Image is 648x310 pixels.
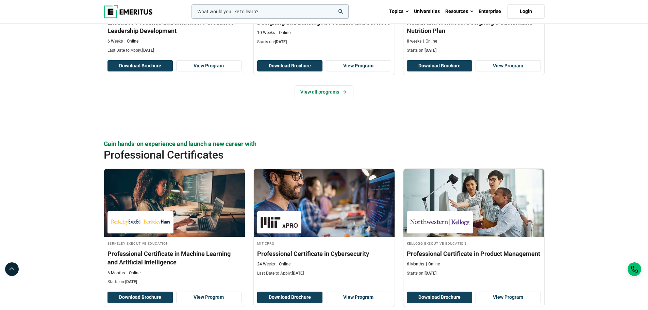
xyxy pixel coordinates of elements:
[176,292,242,303] a: View Program
[107,48,242,53] p: Last Date to Apply:
[192,4,349,19] input: woocommerce-product-search-field-0
[127,270,140,276] p: Online
[326,60,391,72] a: View Program
[124,38,138,44] p: Online
[507,4,545,19] a: Login
[107,270,125,276] p: 6 Months
[403,169,544,237] img: Professional Certificate in Product Management | Online Product Design and Innovation Course
[407,249,541,258] h3: Professional Certificate in Product Management
[277,261,290,267] p: Online
[295,85,353,98] a: View all programs
[104,140,545,148] p: Gain hands-on experience and launch a new career with
[107,60,173,72] button: Download Brochure
[104,169,245,288] a: AI and Machine Learning Course by Berkeley Executive Education - August 28, 2025 Berkeley Executi...
[410,215,469,230] img: Kellogg Executive Education
[257,249,391,258] h3: Professional Certificate in Cybersecurity
[407,271,541,276] p: Starts on:
[407,292,472,303] button: Download Brochure
[176,60,242,72] a: View Program
[125,279,137,284] span: [DATE]
[254,169,395,237] img: Professional Certificate in Cybersecurity | Online Technology Course
[107,240,242,246] h4: Berkeley Executive Education
[423,38,437,44] p: Online
[111,215,170,230] img: Berkeley Executive Education
[476,292,541,303] a: View Program
[107,279,242,285] p: Starts on:
[107,292,173,303] button: Download Brochure
[107,249,242,266] h3: Professional Certificate in Machine Learning and Artificial Intelligence
[407,240,541,246] h4: Kellogg Executive Education
[257,271,391,276] p: Last Date to Apply:
[407,60,472,72] button: Download Brochure
[425,271,436,276] span: [DATE]
[142,48,154,53] span: [DATE]
[104,169,245,237] img: Professional Certificate in Machine Learning and Artificial Intelligence | Online AI and Machine ...
[326,292,391,303] a: View Program
[257,39,391,45] p: Starts on:
[292,271,304,276] span: [DATE]
[257,240,391,246] h4: MIT xPRO
[107,38,123,44] p: 6 Weeks
[257,60,322,72] button: Download Brochure
[403,169,544,280] a: Product Design and Innovation Course by Kellogg Executive Education - September 4, 2025 Kellogg E...
[425,48,436,53] span: [DATE]
[275,39,287,44] span: [DATE]
[257,30,275,36] p: 10 Weeks
[257,261,275,267] p: 24 Weeks
[426,261,440,267] p: Online
[107,18,242,35] h3: Executive Presence and Influence: Persuasive Leadership Development
[407,18,541,35] h3: Health and Wellness: Designing a Sustainable Nutrition Plan
[407,261,424,267] p: 6 Months
[254,169,395,280] a: Technology Course by MIT xPRO - August 28, 2025 MIT xPRO MIT xPRO Professional Certificate in Cyb...
[277,30,290,36] p: Online
[407,48,541,53] p: Starts on:
[104,148,500,162] h2: Professional Certificates
[257,292,322,303] button: Download Brochure
[407,38,421,44] p: 8 weeks
[261,215,298,230] img: MIT xPRO
[476,60,541,72] a: View Program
